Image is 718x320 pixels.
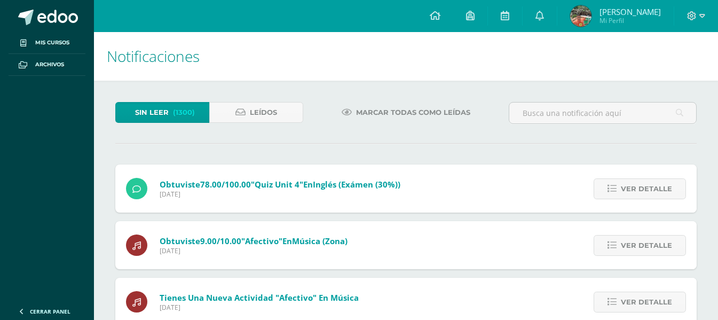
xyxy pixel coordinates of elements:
span: Obtuviste en [160,179,400,190]
a: Mis cursos [9,32,85,54]
span: Leídos [250,103,277,122]
span: Inglés (Exámen (30%)) [313,179,400,190]
span: Ver detalle [621,236,672,255]
span: Ver detalle [621,179,672,199]
span: "Afectivo" [241,236,282,246]
span: Tienes una nueva actividad "Afectivo" En Música [160,292,359,303]
a: Marcar todas como leídas [328,102,484,123]
span: "Quiz Unit 4" [251,179,303,190]
input: Busca una notificación aquí [509,103,696,123]
span: Marcar todas como leídas [356,103,470,122]
img: 122d29d7fb63ea62e4ca7e8e3650bfa5.png [570,5,591,27]
span: Archivos [35,60,64,69]
span: Notificaciones [107,46,200,66]
span: [DATE] [160,246,348,255]
a: Sin leer(1300) [115,102,209,123]
span: Cerrar panel [30,308,70,315]
a: Leídos [209,102,303,123]
span: 78.00/100.00 [200,179,251,190]
span: [PERSON_NAME] [599,6,661,17]
a: Archivos [9,54,85,76]
span: Obtuviste en [160,236,348,246]
span: Mi Perfil [599,16,661,25]
span: Sin leer [135,103,169,122]
span: [DATE] [160,303,359,312]
span: Mis cursos [35,38,69,47]
span: Ver detalle [621,292,672,312]
span: Música (Zona) [292,236,348,246]
span: 9.00/10.00 [200,236,241,246]
span: (1300) [173,103,195,122]
span: [DATE] [160,190,400,199]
